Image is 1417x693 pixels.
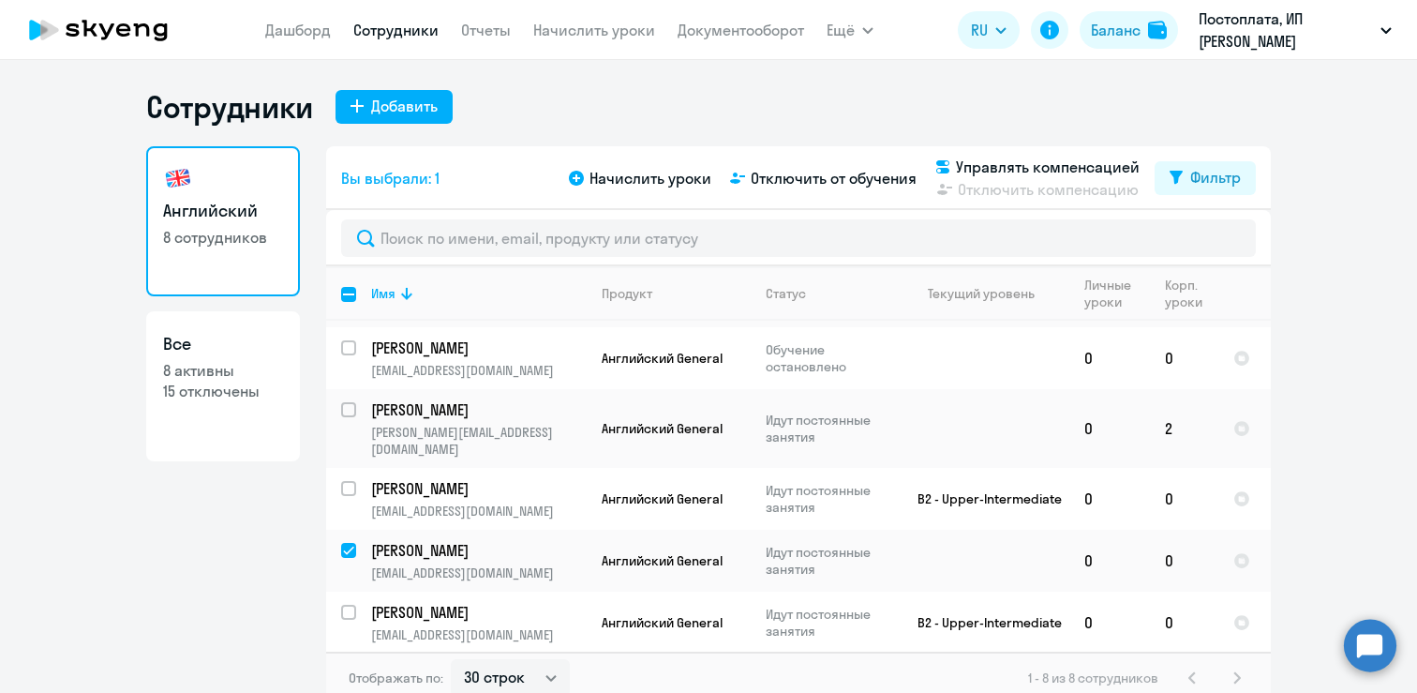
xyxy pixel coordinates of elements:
[766,606,894,640] p: Идут постоянные занятия
[163,163,193,193] img: english
[371,503,586,520] p: [EMAIL_ADDRESS][DOMAIN_NAME]
[1150,327,1218,389] td: 0
[341,219,1256,257] input: Поиск по имени, email, продукту или статусу
[602,350,723,367] span: Английский General
[371,478,586,499] a: [PERSON_NAME]
[602,420,723,437] span: Английский General
[602,614,723,631] span: Английский General
[1150,530,1218,592] td: 0
[1148,21,1167,39] img: balance
[163,199,283,223] h3: Английский
[1069,327,1150,389] td: 0
[766,482,894,516] p: Идут постоянные занятия
[1084,277,1149,310] div: Личные уроки
[371,540,583,561] p: [PERSON_NAME]
[371,399,583,420] p: [PERSON_NAME]
[958,11,1020,49] button: RU
[895,468,1069,530] td: B2 - Upper-Intermediate
[146,311,300,461] a: Все8 активны15 отключены
[371,626,586,643] p: [EMAIL_ADDRESS][DOMAIN_NAME]
[1199,8,1373,53] p: Постоплата, ИП [PERSON_NAME]
[533,21,655,39] a: Начислить уроки
[678,21,804,39] a: Документооборот
[371,602,583,623] p: [PERSON_NAME]
[1150,389,1218,468] td: 2
[371,478,583,499] p: [PERSON_NAME]
[1150,592,1218,654] td: 0
[146,146,300,296] a: Английский8 сотрудников
[1189,8,1401,53] button: Постоплата, ИП [PERSON_NAME]
[371,95,438,117] div: Добавить
[766,412,894,445] p: Идут постоянные занятия
[163,360,283,381] p: 8 активны
[349,670,443,686] span: Отображать по:
[163,227,283,248] p: 8 сотрудников
[1165,277,1205,310] div: Корп. уроки
[910,285,1068,302] div: Текущий уровень
[602,490,723,507] span: Английский General
[766,285,806,302] div: Статус
[895,592,1069,654] td: B2 - Upper-Intermediate
[766,285,894,302] div: Статус
[602,285,750,302] div: Продукт
[1190,166,1241,188] div: Фильтр
[751,167,917,189] span: Отключить от обучения
[602,552,723,569] span: Английский General
[341,167,440,189] span: Вы выбрали: 1
[371,338,586,358] a: [PERSON_NAME]
[1150,468,1218,530] td: 0
[589,167,711,189] span: Начислить уроки
[1069,389,1150,468] td: 0
[1084,277,1137,310] div: Личные уроки
[971,19,988,41] span: RU
[766,341,894,375] p: Обучение остановлено
[956,156,1140,178] span: Управлять компенсацией
[1165,277,1217,310] div: Корп. уроки
[371,362,586,379] p: [EMAIL_ADDRESS][DOMAIN_NAME]
[1069,592,1150,654] td: 0
[371,540,586,561] a: [PERSON_NAME]
[1155,161,1256,195] button: Фильтр
[1069,530,1150,592] td: 0
[371,602,586,623] a: [PERSON_NAME]
[371,338,583,358] p: [PERSON_NAME]
[1080,11,1178,49] button: Балансbalance
[928,285,1035,302] div: Текущий уровень
[602,285,652,302] div: Продукт
[353,21,439,39] a: Сотрудники
[163,332,283,356] h3: Все
[336,90,453,124] button: Добавить
[371,399,586,420] a: [PERSON_NAME]
[461,21,511,39] a: Отчеты
[371,565,586,581] p: [EMAIL_ADDRESS][DOMAIN_NAME]
[1069,468,1150,530] td: 0
[163,381,283,401] p: 15 отключены
[766,544,894,578] p: Идут постоянные занятия
[1091,19,1141,41] div: Баланс
[371,285,395,302] div: Имя
[1028,670,1158,686] span: 1 - 8 из 8 сотрудников
[371,285,586,302] div: Имя
[827,11,873,49] button: Ещё
[371,424,586,458] p: [PERSON_NAME][EMAIL_ADDRESS][DOMAIN_NAME]
[146,88,313,126] h1: Сотрудники
[265,21,331,39] a: Дашборд
[827,19,855,41] span: Ещё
